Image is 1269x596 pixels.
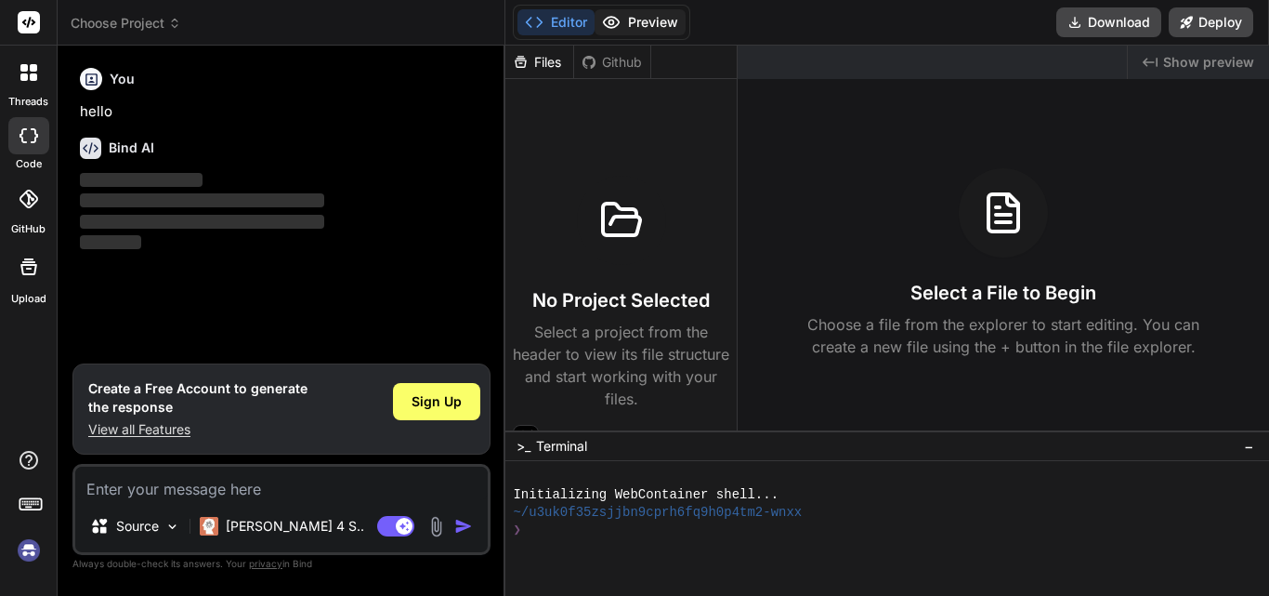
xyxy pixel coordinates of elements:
[88,379,307,417] h1: Create a Free Account to generate the response
[513,486,778,504] span: Initializing WebContainer shell...
[109,139,154,157] h6: Bind AI
[13,535,45,566] img: signin
[795,313,1211,358] p: Choose a file from the explorer to start editing. You can create a new file using the + button in...
[200,517,218,536] img: Claude 4 Sonnet
[513,321,729,410] p: Select a project from the header to view its file structure and start working with your files.
[536,437,587,456] span: Terminal
[80,235,141,249] span: ‌
[1240,431,1258,461] button: −
[164,519,180,535] img: Pick Models
[517,437,530,456] span: >_
[1163,53,1254,72] span: Show preview
[249,558,282,569] span: privacy
[226,517,364,536] p: [PERSON_NAME] 4 S..
[1056,7,1161,37] button: Download
[513,504,802,522] span: ~/u3uk0f35zsjjbn9cprh6fq9h0p4tm2-wnxx
[517,9,595,35] button: Editor
[595,9,686,35] button: Preview
[88,420,307,439] p: View all Features
[532,287,710,313] h3: No Project Selected
[116,517,159,536] p: Source
[80,193,324,207] span: ‌
[513,522,522,539] span: ❯
[8,94,48,110] label: threads
[110,70,135,88] h6: You
[425,516,447,537] img: attachment
[80,215,324,229] span: ‌
[72,555,491,573] p: Always double-check its answers. Your in Bind
[11,291,46,307] label: Upload
[910,280,1096,306] h3: Select a File to Begin
[80,173,203,187] span: ‌
[16,156,42,172] label: code
[1244,437,1254,456] span: −
[80,101,487,123] p: hello
[412,392,462,411] span: Sign Up
[574,53,650,72] div: Github
[1169,7,1253,37] button: Deploy
[505,53,573,72] div: Files
[71,14,181,33] span: Choose Project
[11,221,46,237] label: GitHub
[454,517,473,536] img: icon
